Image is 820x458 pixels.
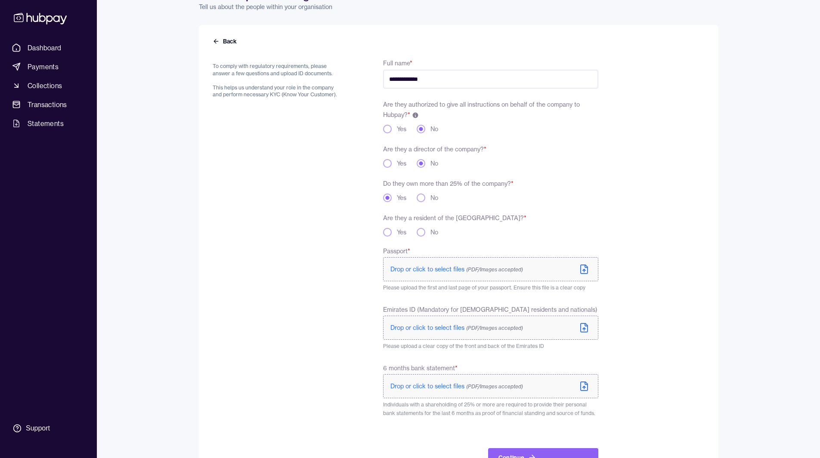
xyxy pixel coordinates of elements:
[9,419,88,437] a: Support
[383,247,598,255] label: Passport
[383,343,544,349] span: Please upload a clear copy of the front and back of the Emirates ID
[383,101,580,119] label: Are they authorized to give all instructions on behalf of the company to Hubpay?
[9,78,88,93] a: Collections
[397,125,406,133] label: Yes
[430,194,438,202] label: No
[383,401,595,416] span: Individuals with a shareholding of 25% or more are required to provide their personal bank statem...
[28,43,62,53] span: Dashboard
[213,37,238,46] button: Back
[9,97,88,112] a: Transactions
[430,125,438,133] label: No
[383,180,514,188] label: Do they own more than 25% of the company?
[213,63,342,98] p: To comply with regulatory requirements, please answer a few questions and upload ID documents. Th...
[28,80,62,91] span: Collections
[199,3,718,11] p: Tell us about the people within your organisation
[466,266,523,273] span: (PDF/Images accepted)
[390,265,523,273] span: Drop or click to select files
[28,99,67,110] span: Transactions
[28,118,64,129] span: Statements
[9,59,88,74] a: Payments
[383,145,486,153] label: Are they a director of the company?
[9,116,88,131] a: Statements
[383,364,598,372] label: 6 months bank statement
[383,305,598,314] label: Emirates ID (Mandatory for [DEMOGRAPHIC_DATA] residents and nationals)
[430,228,438,237] label: No
[26,424,50,433] div: Support
[383,214,526,222] label: Are they a resident of the [GEOGRAPHIC_DATA]?
[466,383,523,390] span: (PDF/Images accepted)
[397,159,406,168] label: Yes
[383,284,585,291] span: Please upload the first and last page of your passport. Ensure this file is a clear copy
[383,59,412,67] label: Full name
[390,382,523,390] span: Drop or click to select files
[9,40,88,55] a: Dashboard
[466,325,523,331] span: (PDF/Images accepted)
[390,324,523,332] span: Drop or click to select files
[397,228,406,237] label: Yes
[397,194,406,202] label: Yes
[28,61,59,72] span: Payments
[430,159,438,168] label: No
